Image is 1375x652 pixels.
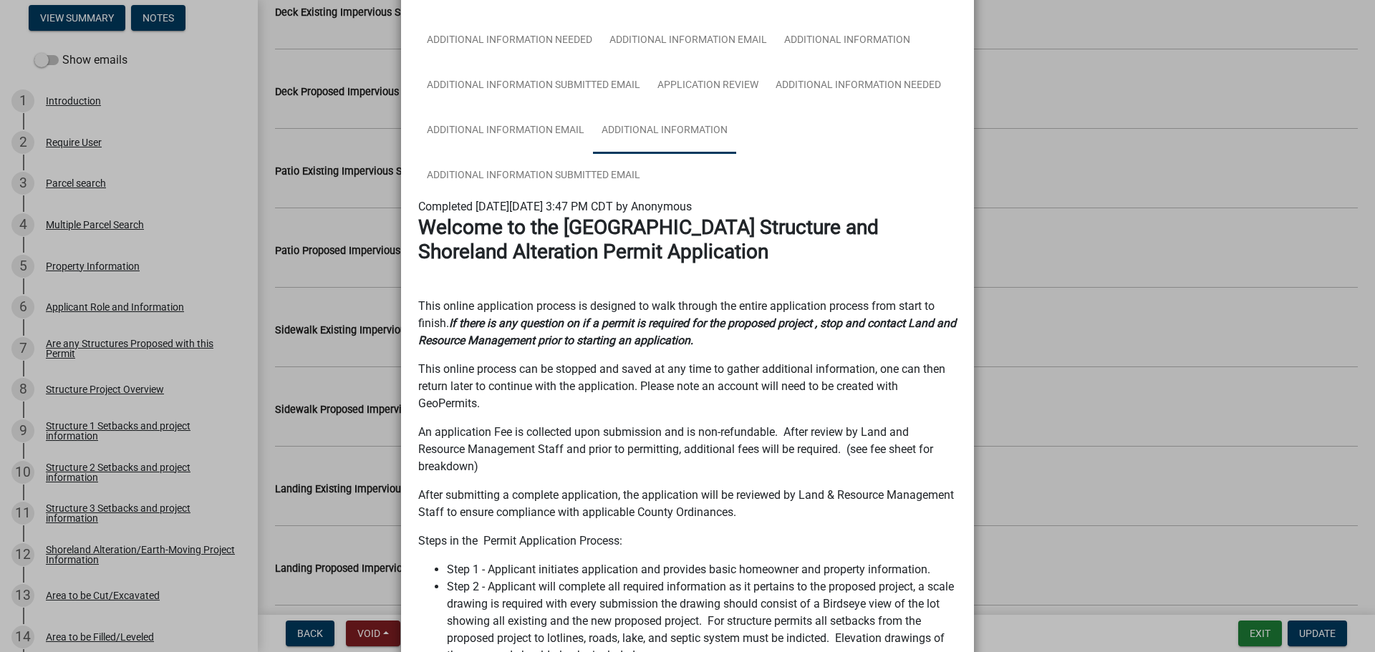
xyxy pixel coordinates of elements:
[418,532,957,550] p: Steps in the Permit Application Process:
[418,153,649,199] a: Additional Information Submitted Email
[418,18,601,64] a: Additional Information Needed
[447,561,957,578] li: Step 1 - Applicant initiates application and provides basic homeowner and property information.
[593,108,736,154] a: Additional Information
[767,63,950,109] a: Additional Information Needed
[418,298,957,349] p: This online application process is designed to walk through the entire application process from s...
[418,200,692,213] span: Completed [DATE][DATE] 3:47 PM CDT by Anonymous
[418,215,879,263] strong: Welcome to the [GEOGRAPHIC_DATA] Structure and Shoreland Alteration Permit Application
[418,108,593,154] a: Additional Information Email
[418,424,957,475] p: An application Fee is collected upon submission and is non-refundable. After review by Land and R...
[418,361,957,412] p: This online process can be stopped and saved at any time to gather additional information, one ca...
[418,487,957,521] p: After submitting a complete application, the application will be reviewed by Land & Resource Mana...
[418,316,956,347] strong: If there is any question on if a permit is required for the proposed project , stop and contact L...
[776,18,919,64] a: Additional Information
[649,63,767,109] a: Application Review
[418,63,649,109] a: Additional Information Submitted Email
[601,18,776,64] a: Additional Information Email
